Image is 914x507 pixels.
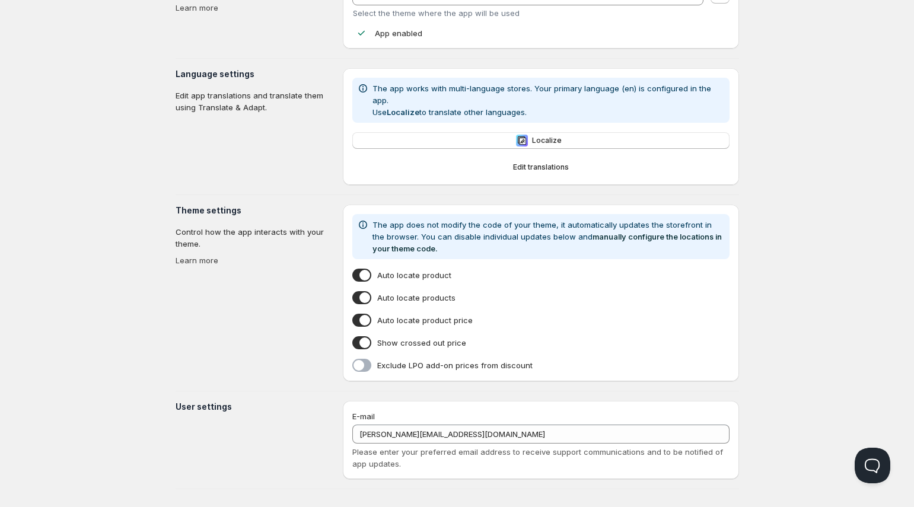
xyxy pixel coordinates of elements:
button: Edit translations [352,159,729,176]
iframe: Help Scout Beacon - Open [855,448,890,483]
p: The app works with multi-language stores. Your primary language (en) is configured in the app. Us... [372,82,724,118]
a: Learn more [176,256,218,265]
div: Select the theme where the app will be used [353,8,703,18]
p: Control how the app interacts with your theme. [176,226,334,250]
h3: Theme settings [176,205,334,216]
p: The app does not modify the code of your theme, it automatically updates the storefront in the br... [372,219,724,254]
span: E-mail [352,412,375,421]
span: Edit translations [513,162,569,172]
p: App enabled [375,27,422,39]
span: Auto locate products [377,292,456,304]
a: manually configure the locations in your theme code. [372,232,722,253]
img: Localize [516,135,528,146]
span: Show crossed out price [377,337,466,349]
span: Exclude LPO add-on prices from discount [377,359,533,371]
b: Localize [387,107,419,117]
span: Please enter your preferred email address to receive support communications and to be notified of... [352,447,723,468]
span: Localize [532,136,562,145]
button: LocalizeLocalize [352,132,729,149]
p: Edit app translations and translate them using Translate & Adapt. [176,90,334,113]
h3: Language settings [176,68,334,80]
span: Auto locate product [377,269,451,281]
h3: User settings [176,401,334,413]
a: Learn more [176,3,218,12]
span: Auto locate product price [377,314,473,326]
